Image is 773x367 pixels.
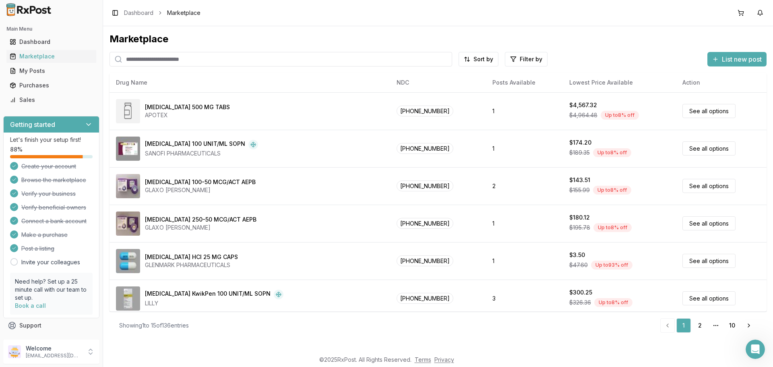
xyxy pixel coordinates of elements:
[707,52,767,66] button: List new post
[10,96,93,104] div: Sales
[26,352,82,359] p: [EMAIL_ADDRESS][DOMAIN_NAME]
[145,261,238,269] div: GLENMARK PHARMACEUTICALS
[569,214,590,222] div: $180.12
[145,111,230,119] div: APOTEX
[119,321,189,330] div: Showing 1 to 15 of 136 entries
[21,245,54,253] span: Post a listing
[569,299,591,307] span: $326.36
[6,93,96,107] a: Sales
[569,176,590,184] div: $143.51
[145,140,245,149] div: [MEDICAL_DATA] 100 UNIT/ML SOPN
[594,298,632,307] div: Up to 8 % off
[145,290,271,299] div: [MEDICAL_DATA] KwikPen 100 UNIT/ML SOPN
[682,216,736,230] a: See all options
[486,130,563,167] td: 1
[3,333,99,347] button: Feedback
[676,318,691,333] a: 1
[6,64,96,78] a: My Posts
[486,242,563,280] td: 1
[569,261,588,269] span: $47.60
[593,223,632,232] div: Up to 8 % off
[569,288,592,297] div: $300.25
[167,9,200,17] span: Marketplace
[10,52,93,60] div: Marketplace
[21,190,76,198] span: Verify your business
[21,217,87,225] span: Connect a bank account
[569,186,590,194] span: $155.99
[397,106,453,116] span: [PHONE_NUMBER]
[682,141,736,156] a: See all options
[569,224,590,232] span: $195.78
[110,33,767,46] div: Marketplace
[145,103,230,111] div: [MEDICAL_DATA] 500 MG TABS
[145,178,256,186] div: [MEDICAL_DATA] 100-50 MCG/ACT AEPB
[682,104,736,118] a: See all options
[10,81,93,89] div: Purchases
[10,120,55,129] h3: Getting started
[124,9,200,17] nav: breadcrumb
[682,254,736,268] a: See all options
[3,35,99,48] button: Dashboard
[8,345,21,358] img: User avatar
[19,336,47,344] span: Feedback
[10,136,93,144] p: Let's finish your setup first!
[145,299,283,307] div: LILLY
[6,78,96,93] a: Purchases
[124,9,153,17] a: Dashboard
[593,186,631,195] div: Up to 8 % off
[6,49,96,64] a: Marketplace
[116,137,140,161] img: Admelog SoloStar 100 UNIT/ML SOPN
[505,52,548,66] button: Filter by
[3,64,99,77] button: My Posts
[725,318,739,333] a: 10
[520,55,542,63] span: Filter by
[473,55,493,63] span: Sort by
[601,111,639,120] div: Up to 8 % off
[486,280,563,317] td: 3
[415,356,431,363] a: Terms
[21,176,86,184] span: Browse the marketplace
[15,302,46,309] a: Book a call
[26,344,82,352] p: Welcome
[397,180,453,191] span: [PHONE_NUMBER]
[397,218,453,229] span: [PHONE_NUMBER]
[10,67,93,75] div: My Posts
[3,318,99,333] button: Support
[569,139,591,147] div: $174.20
[660,318,757,333] nav: pagination
[145,224,256,232] div: GLAXO [PERSON_NAME]
[459,52,498,66] button: Sort by
[591,261,632,270] div: Up to 93 % off
[569,251,585,259] div: $3.50
[3,50,99,63] button: Marketplace
[21,258,80,266] a: Invite your colleagues
[145,149,258,158] div: SANOFI PHARMACEUTICALS
[21,231,68,239] span: Make a purchase
[110,73,390,92] th: Drug Name
[3,3,55,16] img: RxPost Logo
[10,38,93,46] div: Dashboard
[563,73,676,92] th: Lowest Price Available
[145,253,238,261] div: [MEDICAL_DATA] HCl 25 MG CAPS
[145,216,256,224] div: [MEDICAL_DATA] 250-50 MCG/ACT AEPB
[682,291,736,305] a: See all options
[21,203,86,211] span: Verify beneficial owners
[707,56,767,64] a: List new post
[6,26,96,32] h2: Main Menu
[116,286,140,311] img: Basaglar KwikPen 100 UNIT/ML SOPN
[116,211,140,236] img: Advair Diskus 250-50 MCG/ACT AEPB
[3,79,99,92] button: Purchases
[10,145,23,153] span: 88 %
[145,186,256,194] div: GLAXO [PERSON_NAME]
[486,92,563,130] td: 1
[397,293,453,304] span: [PHONE_NUMBER]
[116,174,140,198] img: Advair Diskus 100-50 MCG/ACT AEPB
[722,54,762,64] span: List new post
[434,356,454,363] a: Privacy
[15,278,88,302] p: Need help? Set up a 25 minute call with our team to set up.
[397,255,453,266] span: [PHONE_NUMBER]
[746,340,765,359] iframe: Intercom live chat
[6,35,96,49] a: Dashboard
[116,249,140,273] img: Atomoxetine HCl 25 MG CAPS
[486,205,563,242] td: 1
